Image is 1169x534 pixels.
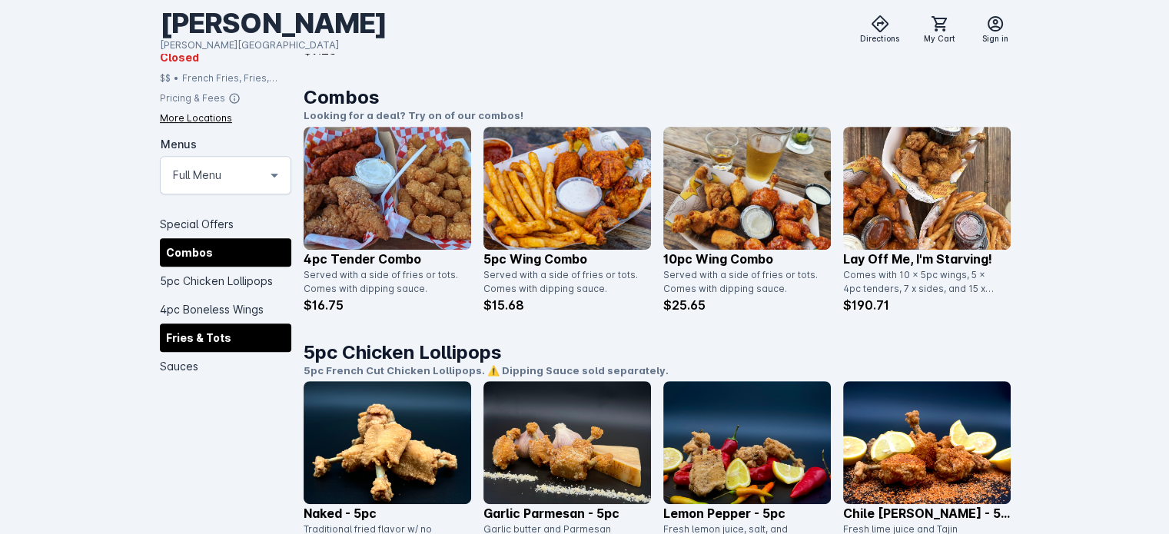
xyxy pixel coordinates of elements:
[483,268,642,296] div: Served with a side of fries or tots. Comes with dipping sauce.
[182,71,291,85] div: French Fries, Fries, Fried Chicken, Tots, Buffalo Wings, Chicken, Wings, Fried Pickles
[663,381,831,504] img: catalog item
[483,127,651,250] img: catalog item
[160,38,387,53] div: [PERSON_NAME][GEOGRAPHIC_DATA]
[860,33,899,45] span: Directions
[843,381,1011,504] img: catalog item
[663,296,831,314] p: $25.65
[160,6,387,41] div: [PERSON_NAME]
[483,381,651,504] img: catalog item
[304,381,471,504] img: catalog item
[304,108,1011,124] p: Looking for a deal? Try on of our combos!
[843,127,1011,250] img: catalog item
[304,339,1011,367] h1: 5pc Chicken Lollipops
[160,238,291,267] div: Combos
[483,250,651,268] p: 5pc Wing Combo
[304,84,1011,111] h1: Combos
[663,268,822,296] div: Served with a side of fries or tots. Comes with dipping sauce.
[843,268,1001,296] div: Comes with 10 x 5pc wings, 5 x 4pc tenders, 7 x sides, and 15 x dipping sauces
[663,250,831,268] p: 10pc Wing Combo
[173,166,221,184] mat-select-trigger: Full Menu
[160,91,225,105] div: Pricing & Fees
[160,295,291,323] div: 4pc Boneless Wings
[160,49,199,65] span: Closed
[160,323,291,352] div: Fries & Tots
[160,267,291,295] div: 5pc Chicken Lollipops
[160,71,171,85] div: $$
[304,268,462,296] div: Served with a side of fries or tots. Comes with dipping sauce.
[304,296,471,314] p: $16.75
[843,296,1011,314] p: $190.71
[663,127,831,250] img: catalog item
[160,210,291,238] div: Special Offers
[843,504,1011,522] p: Chile [PERSON_NAME] - 5pc
[843,250,1011,268] p: Lay off me, I'm starving!
[663,504,831,522] p: Lemon Pepper - 5pc
[483,296,651,314] p: $15.68
[304,363,1011,379] p: 5pc French Cut Chicken Lollipops. ⚠️ Dipping Sauce sold separately.
[160,111,232,125] div: More Locations
[483,504,651,522] p: Garlic Parmesan - 5pc
[304,127,471,250] img: catalog item
[160,352,291,380] div: Sauces
[174,71,179,85] div: •
[304,250,471,268] p: 4pc Tender Combo
[304,504,471,522] p: Naked - 5pc
[161,138,197,151] mat-label: Menus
